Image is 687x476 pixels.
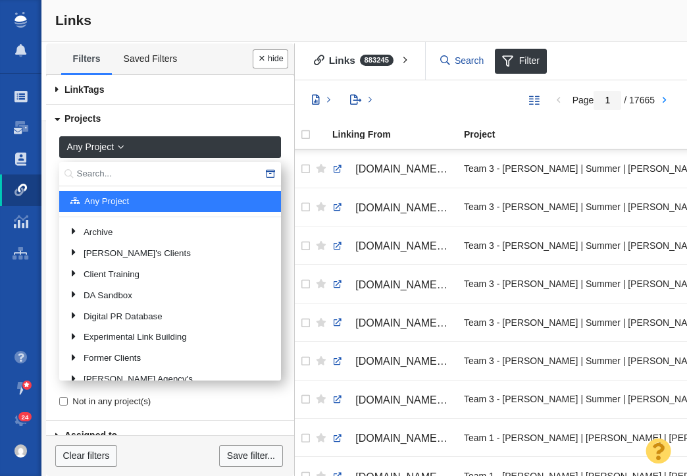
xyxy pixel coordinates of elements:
a: Archive [66,223,273,242]
a: [DOMAIN_NAME][URL] [332,274,452,296]
a: Save filter... [219,445,282,467]
a: Saved Filters [112,45,189,73]
span: [DOMAIN_NAME][URL] [355,317,467,329]
img: buzzstream_logo_iconsimple.png [14,12,26,28]
button: Done [253,49,288,68]
a: Any Project [62,192,265,211]
a: Projects [46,105,294,134]
span: [DOMAIN_NAME][URL][US_STATE] [355,163,525,174]
input: Search... [59,162,281,186]
input: Search [435,49,490,72]
a: Experimental Link Building [66,328,273,348]
span: [DOMAIN_NAME][URL] [355,433,467,444]
a: Client Training [66,265,273,284]
a: Digital PR Database [66,307,273,327]
a: [DOMAIN_NAME][URL] [332,350,452,373]
a: Filters [61,45,112,73]
a: Clear filters [55,445,117,467]
a: Assigned to [46,421,294,450]
a: Linking From [332,130,463,141]
span: [DOMAIN_NAME][URL] [355,394,467,406]
a: Former Clients [66,349,273,369]
a: [DOMAIN_NAME][URL] [332,235,452,257]
div: Linking From [332,130,463,139]
a: DA Sandbox [66,286,273,305]
a: [DOMAIN_NAME][URL] [332,427,452,450]
span: [DOMAIN_NAME][URL] [355,279,467,290]
span: Filter [495,49,547,74]
span: Page / 17665 [572,95,655,105]
input: Not in any project(s) [59,397,68,406]
a: [PERSON_NAME]'s Clients [66,244,273,263]
img: 0a657928374d280f0cbdf2a1688580e1 [14,444,28,458]
a: [DOMAIN_NAME][URL] [332,312,452,334]
a: [DOMAIN_NAME][URL] [332,389,452,411]
a: [DOMAIN_NAME][URL][US_STATE] [332,158,452,180]
span: [DOMAIN_NAME][URL] [355,240,467,251]
span: Links [55,13,91,28]
span: 24 [18,412,32,422]
span: Link [64,84,84,95]
a: Tags [46,75,294,105]
a: [DOMAIN_NAME][URL] [332,197,452,219]
span: Any Project [66,140,114,154]
span: Any Project [84,196,129,208]
span: Not in any project(s) [72,396,151,408]
span: [DOMAIN_NAME][URL] [355,356,467,367]
span: [DOMAIN_NAME][URL] [355,202,467,213]
a: [PERSON_NAME] Agency's [66,370,273,390]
